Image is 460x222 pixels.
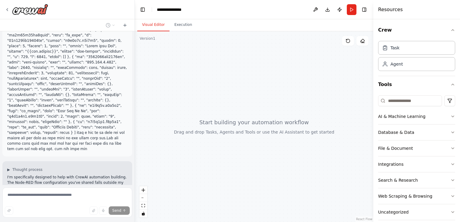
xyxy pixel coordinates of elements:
button: Send [109,206,130,215]
span: Thought process [12,167,42,172]
button: Visual Editor [137,19,169,31]
button: Web Scraping & Browsing [378,188,455,204]
div: File & Document [378,145,413,151]
div: Database & Data [378,129,414,135]
button: toggle interactivity [139,210,147,217]
div: Version 1 [140,36,155,41]
button: Switch to previous chat [103,22,118,29]
button: Search & Research [378,172,455,188]
div: Task [390,45,399,51]
img: Logo [12,4,48,15]
div: React Flow controls [139,186,147,217]
button: Database & Data [378,125,455,140]
button: Hide right sidebar [360,5,368,14]
a: React Flow attribution [356,217,372,221]
button: File & Document [378,140,455,156]
button: zoom in [139,186,147,194]
button: Upload files [89,206,98,215]
button: Start a new chat [120,22,130,29]
button: Improve this prompt [5,206,13,215]
div: Uncategorized [378,209,409,215]
button: Integrations [378,156,455,172]
nav: breadcrumb [157,7,187,13]
div: Agent [390,61,403,67]
span: Send [112,208,121,213]
button: Execution [169,19,197,31]
div: Web Scraping & Browsing [378,193,432,199]
button: Crew [378,22,455,39]
button: AI & Machine Learning [378,109,455,124]
div: Integrations [378,161,403,167]
button: Hide left sidebar [138,5,147,14]
div: Crew [378,39,455,76]
button: ▶Thought process [7,167,42,172]
button: zoom out [139,194,147,202]
button: fit view [139,202,147,210]
span: ▶ [7,167,10,172]
button: Click to speak your automation idea [99,206,107,215]
div: Search & Research [378,177,418,183]
p: I'm specifically designed to help with CrewAI automation building. The Node-RED flow configuratio... [7,174,127,191]
button: Tools [378,76,455,93]
h4: Resources [378,6,403,13]
button: Uncategorized [378,204,455,220]
div: AI & Machine Learning [378,113,425,119]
